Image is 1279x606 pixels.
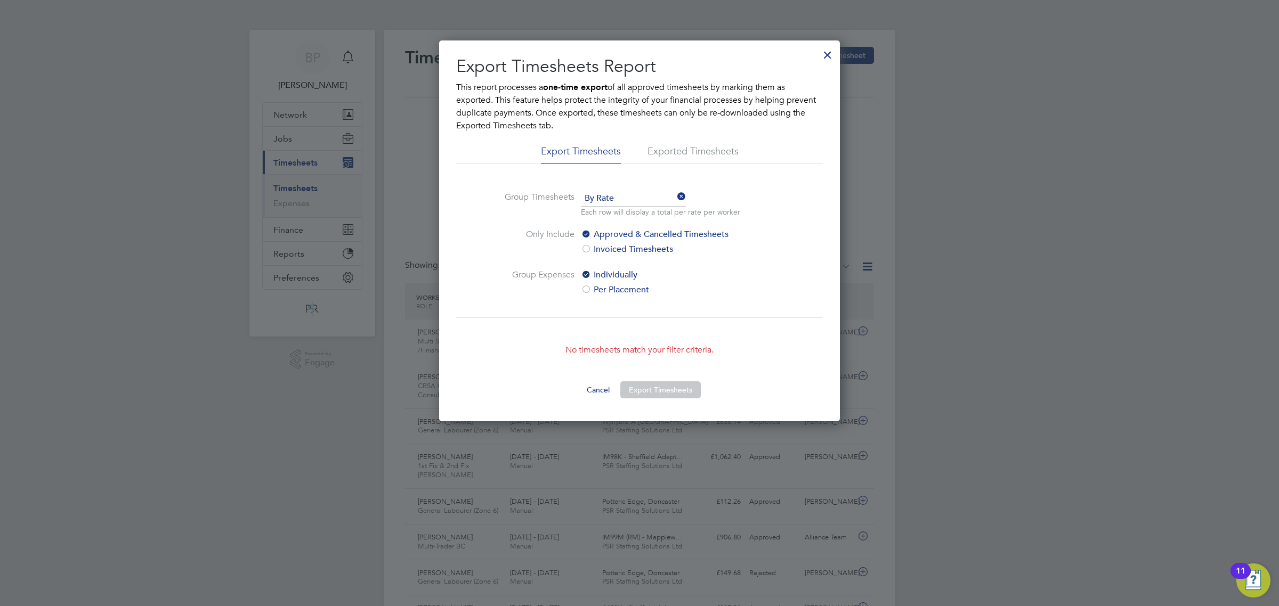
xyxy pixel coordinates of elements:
[495,268,574,296] label: Group Expenses
[581,283,759,296] label: Per Placement
[581,228,759,241] label: Approved & Cancelled Timesheets
[581,207,740,217] p: Each row will display a total per rate per worker
[1236,563,1270,597] button: Open Resource Center, 11 new notifications
[581,268,759,281] label: Individually
[578,381,618,398] button: Cancel
[495,228,574,256] label: Only Include
[541,145,621,164] li: Export Timesheets
[620,381,701,398] button: Export Timesheets
[543,82,608,92] b: one-time export
[581,243,759,256] label: Invoiced Timesheets
[581,191,686,207] span: By Rate
[456,81,823,132] p: This report processes a of all approved timesheets by marking them as exported. This feature help...
[495,191,574,215] label: Group Timesheets
[647,145,739,164] li: Exported Timesheets
[456,55,823,78] h2: Export Timesheets Report
[1236,571,1245,585] div: 11
[456,343,823,356] p: No timesheets match your filter criteria.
